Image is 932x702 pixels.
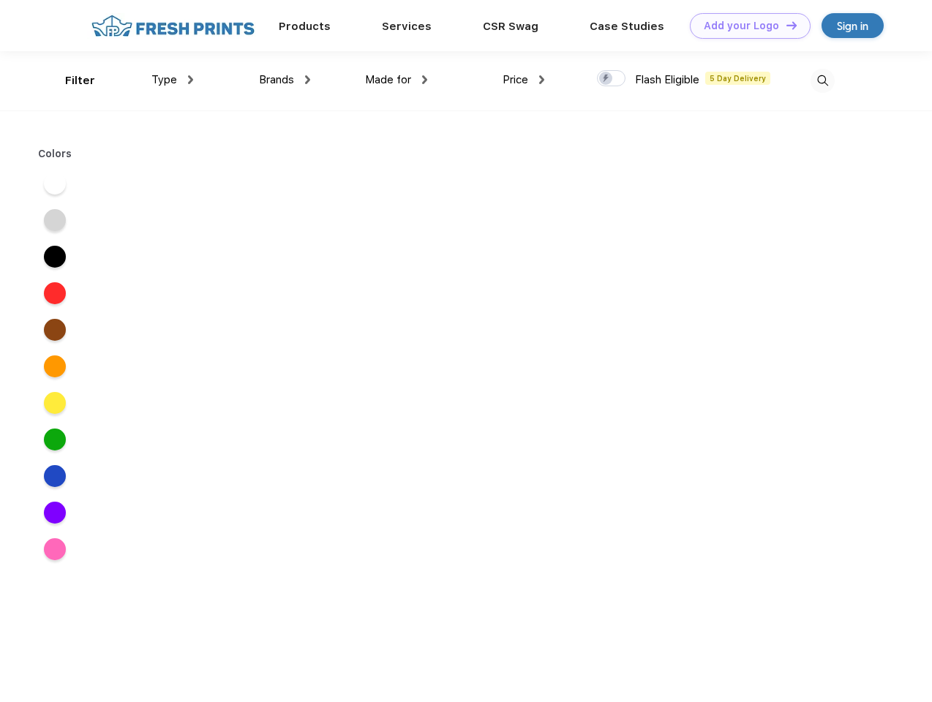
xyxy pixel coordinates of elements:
div: Filter [65,72,95,89]
img: dropdown.png [188,75,193,84]
div: Sign in [837,18,868,34]
img: desktop_search.svg [811,69,835,93]
span: Type [151,73,177,86]
div: Add your Logo [704,20,779,32]
span: Brands [259,73,294,86]
span: Made for [365,73,411,86]
a: Sign in [822,13,884,38]
span: Price [503,73,528,86]
img: dropdown.png [422,75,427,84]
div: Colors [27,146,83,162]
img: fo%20logo%202.webp [87,13,259,39]
span: 5 Day Delivery [705,72,770,85]
img: dropdown.png [539,75,544,84]
img: dropdown.png [305,75,310,84]
img: DT [786,21,797,29]
span: Flash Eligible [635,73,699,86]
a: Products [279,20,331,33]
